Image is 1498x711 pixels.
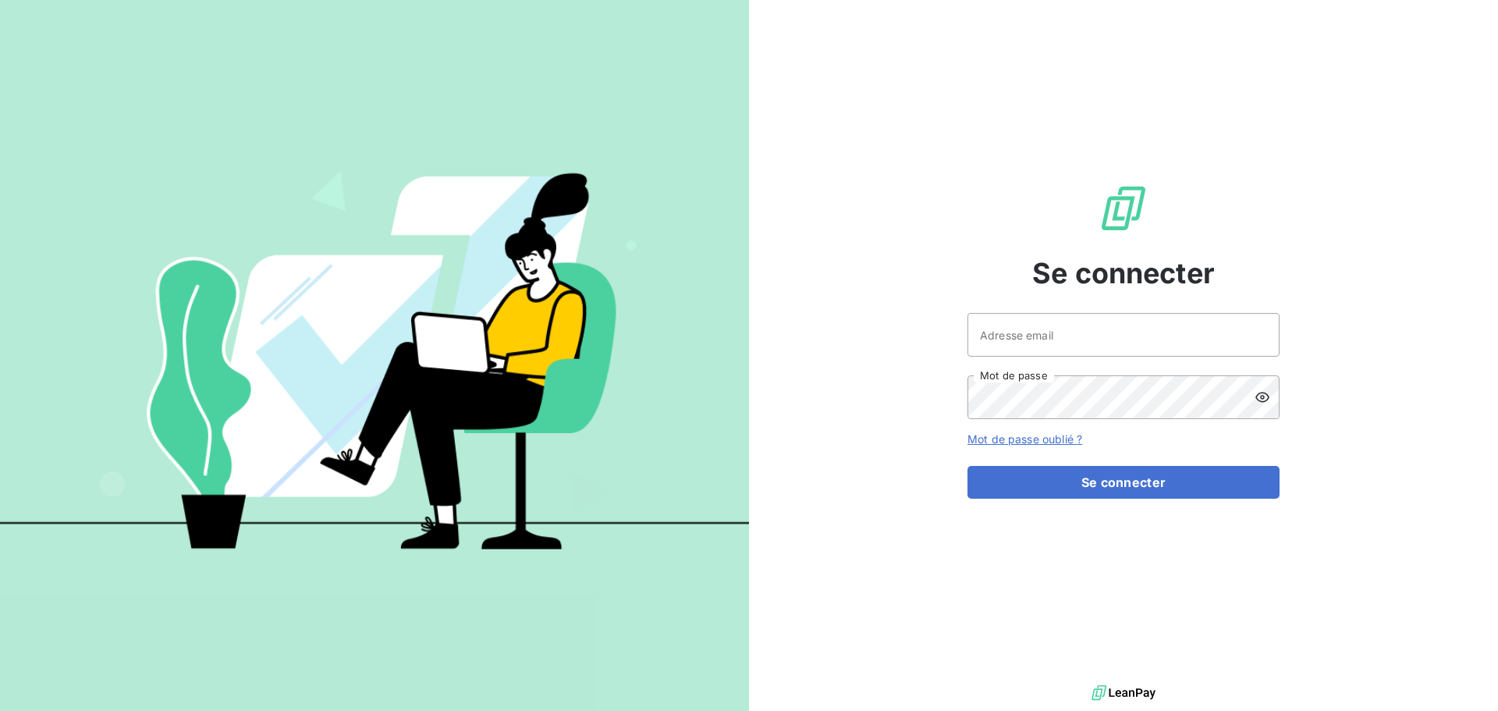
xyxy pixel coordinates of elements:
button: Se connecter [967,466,1280,499]
span: Se connecter [1032,252,1215,294]
a: Mot de passe oublié ? [967,432,1082,446]
img: Logo LeanPay [1099,183,1148,233]
img: logo [1092,681,1155,705]
input: placeholder [967,313,1280,357]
